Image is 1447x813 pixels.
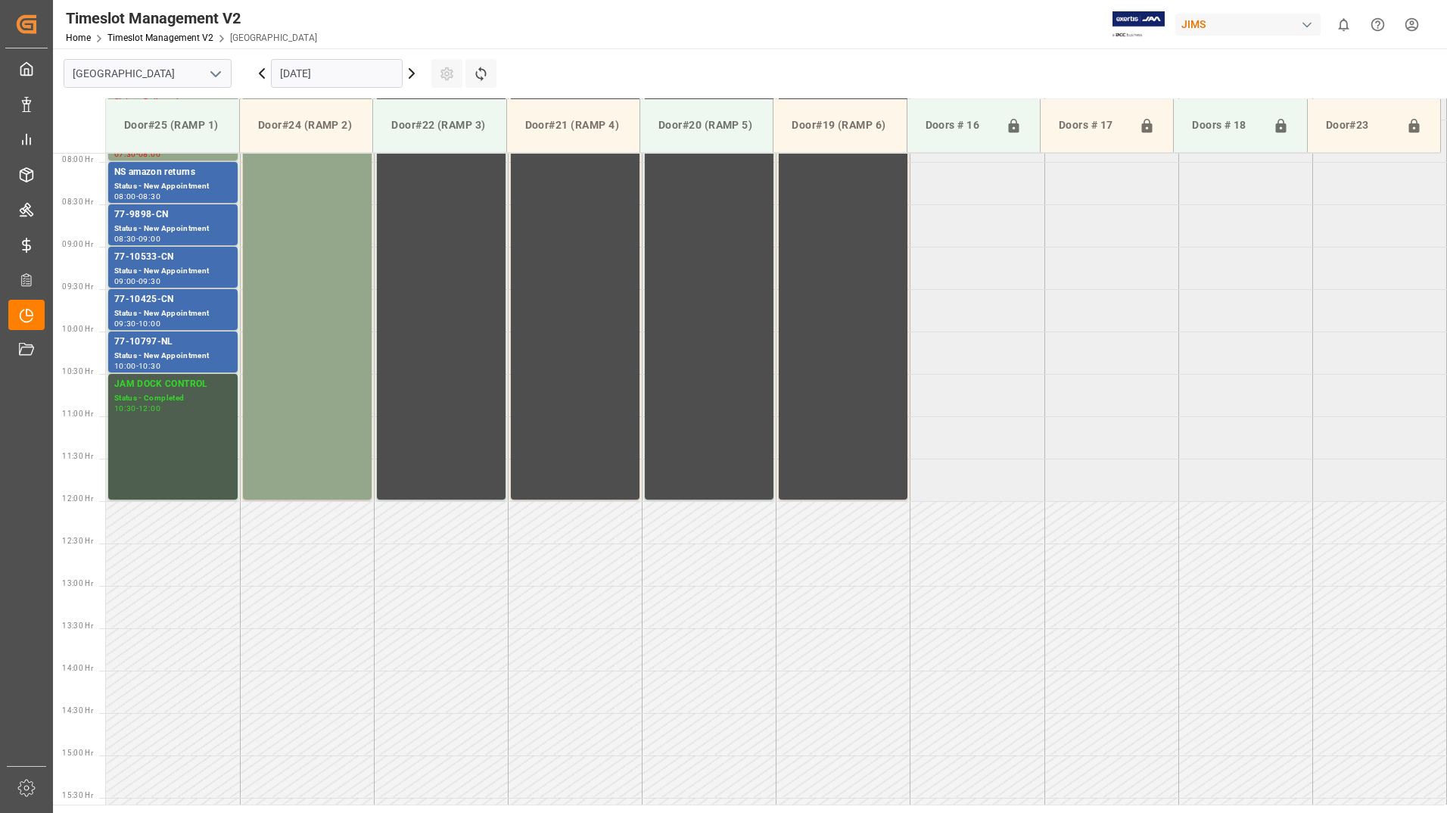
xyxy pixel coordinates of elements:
[114,278,136,285] div: 09:00
[252,111,360,139] div: Door#24 (RAMP 2)
[114,350,232,363] div: Status - New Appointment
[62,621,93,630] span: 13:30 Hr
[66,7,317,30] div: Timeslot Management V2
[62,282,93,291] span: 09:30 Hr
[136,235,138,242] div: -
[271,59,403,88] input: DD.MM.YYYY
[1320,111,1400,140] div: Door#23
[114,180,232,193] div: Status - New Appointment
[138,320,160,327] div: 10:00
[138,193,160,200] div: 08:30
[114,320,136,327] div: 09:30
[62,537,93,545] span: 12:30 Hr
[62,579,93,587] span: 13:00 Hr
[786,111,894,139] div: Door#19 (RAMP 6)
[1361,8,1395,42] button: Help Center
[519,111,627,139] div: Door#21 (RAMP 4)
[62,494,93,503] span: 12:00 Hr
[114,250,232,265] div: 77-10533-CN
[114,223,232,235] div: Status - New Appointment
[136,151,138,157] div: -
[62,198,93,206] span: 08:30 Hr
[114,335,232,350] div: 77-10797-NL
[136,320,138,327] div: -
[62,791,93,799] span: 15:30 Hr
[138,405,160,412] div: 12:00
[920,111,1000,140] div: Doors # 16
[107,33,213,43] a: Timeslot Management V2
[114,292,232,307] div: 77-10425-CN
[1112,11,1165,38] img: Exertis%20JAM%20-%20Email%20Logo.jpg_1722504956.jpg
[118,111,227,139] div: Door#25 (RAMP 1)
[114,405,136,412] div: 10:30
[62,410,93,418] span: 11:00 Hr
[62,240,93,248] span: 09:00 Hr
[138,278,160,285] div: 09:30
[1175,10,1327,39] button: JIMS
[138,151,160,157] div: 08:00
[114,377,232,392] div: JAM DOCK CONTROL
[385,111,493,139] div: Door#22 (RAMP 3)
[138,235,160,242] div: 09:00
[62,749,93,757] span: 15:00 Hr
[114,207,232,223] div: 77-9898-CN
[136,193,138,200] div: -
[136,363,138,369] div: -
[66,33,91,43] a: Home
[1053,111,1133,140] div: Doors # 17
[64,59,232,88] input: Type to search/select
[114,165,232,180] div: NS amazon returns
[114,193,136,200] div: 08:00
[62,155,93,164] span: 08:00 Hr
[114,151,136,157] div: 07:30
[136,405,138,412] div: -
[114,307,232,320] div: Status - New Appointment
[62,664,93,672] span: 14:00 Hr
[114,235,136,242] div: 08:30
[62,452,93,460] span: 11:30 Hr
[62,706,93,715] span: 14:30 Hr
[138,363,160,369] div: 10:30
[114,363,136,369] div: 10:00
[114,265,232,278] div: Status - New Appointment
[62,325,93,333] span: 10:00 Hr
[1186,111,1266,140] div: Doors # 18
[1175,14,1321,36] div: JIMS
[204,62,226,86] button: open menu
[114,392,232,405] div: Status - Completed
[62,367,93,375] span: 10:30 Hr
[652,111,761,139] div: Door#20 (RAMP 5)
[1327,8,1361,42] button: show 0 new notifications
[136,278,138,285] div: -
